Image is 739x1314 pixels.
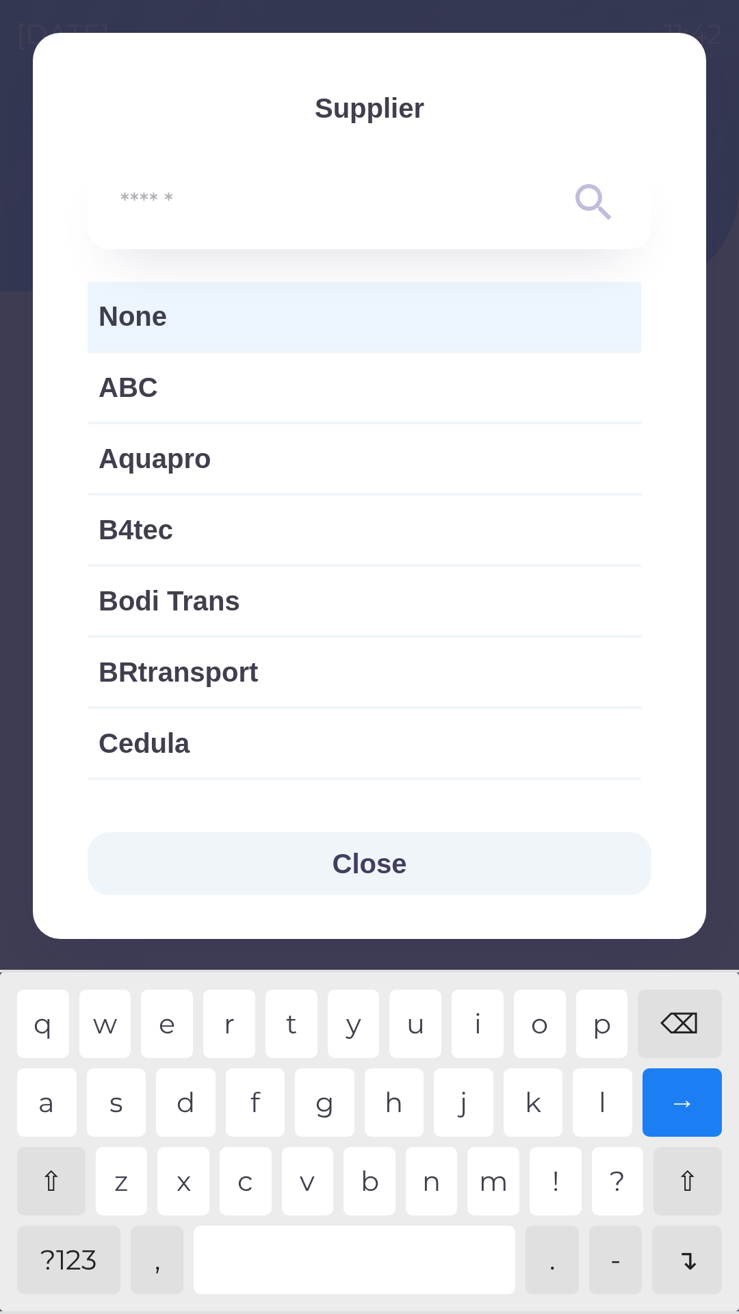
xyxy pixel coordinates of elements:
span: BRtransport [99,652,630,693]
span: Aquapro [99,438,630,479]
span: None [99,296,630,337]
span: Bodi Trans [99,580,630,621]
button: Close [88,832,651,895]
span: B4tec [99,509,630,550]
div: Cedula [88,709,641,777]
span: ABC [99,367,630,408]
div: Chrvala [88,780,641,849]
p: Supplier [88,88,651,129]
div: Aquapro [88,424,641,493]
div: Bodi Trans [88,567,641,635]
div: BRtransport [88,638,641,706]
div: None [88,282,641,350]
span: Cedula [99,723,630,764]
div: B4tec [88,495,641,564]
div: ABC [88,353,641,422]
